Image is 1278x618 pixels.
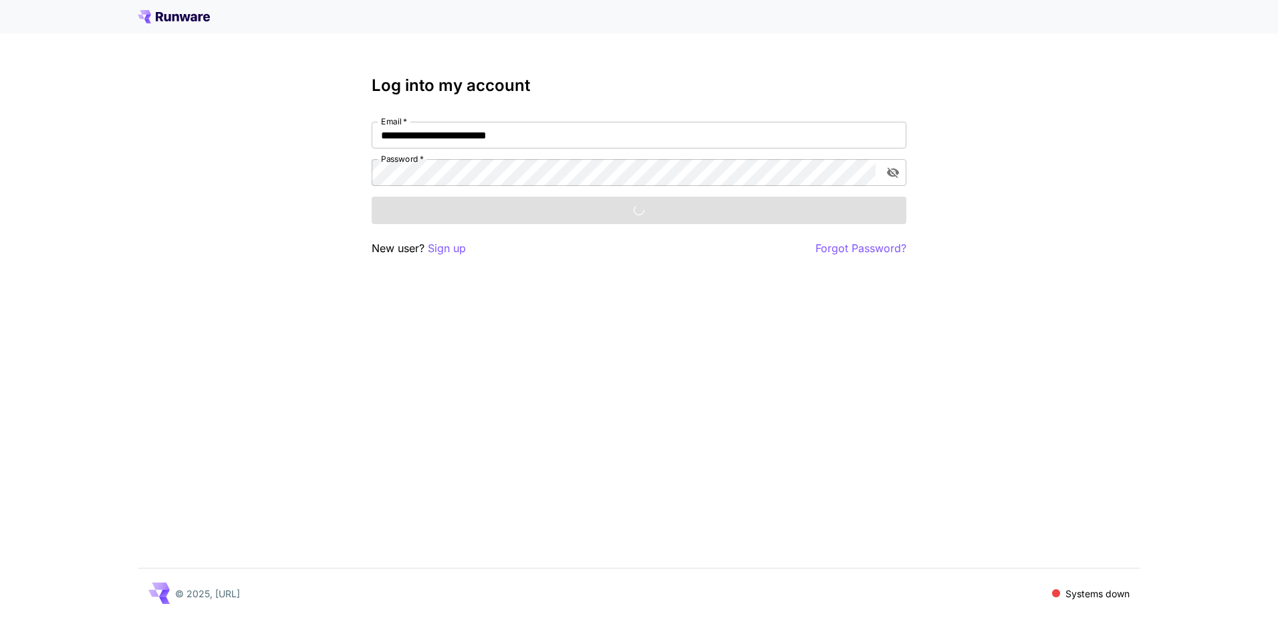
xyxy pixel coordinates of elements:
p: © 2025, [URL] [175,587,240,601]
button: Forgot Password? [815,240,906,257]
button: toggle password visibility [881,161,905,185]
h3: Log into my account [372,76,906,95]
button: Sign up [428,240,466,257]
p: Systems down [1065,587,1130,601]
p: New user? [372,240,466,257]
label: Email [381,116,407,127]
label: Password [381,153,424,165]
